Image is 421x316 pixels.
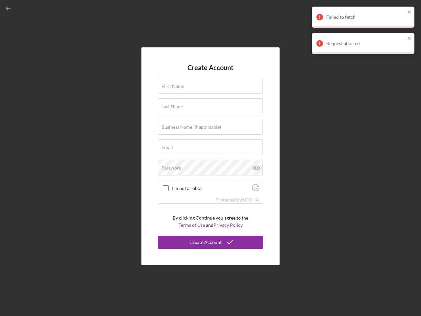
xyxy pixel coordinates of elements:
a: Terms of Use [179,222,205,228]
div: Protected by [215,197,259,202]
a: Privacy Policy [213,222,243,228]
p: By clicking Continue you agree to the and [173,214,248,229]
div: Failed to fetch [326,14,405,20]
h4: Create Account [187,64,234,71]
label: I'm not a robot [172,186,250,191]
button: close [407,36,412,42]
button: Create Account [158,236,263,249]
div: Create Account [189,236,222,249]
label: Business Name (if applicable) [161,124,221,130]
label: Last Name [161,104,183,109]
label: First Name [161,84,184,89]
label: Password [161,165,182,171]
a: Visit Altcha.org [241,197,259,202]
label: Email [161,145,173,150]
button: close [407,9,412,15]
a: Visit Altcha.org [252,187,259,192]
div: Request aborted [326,41,405,46]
